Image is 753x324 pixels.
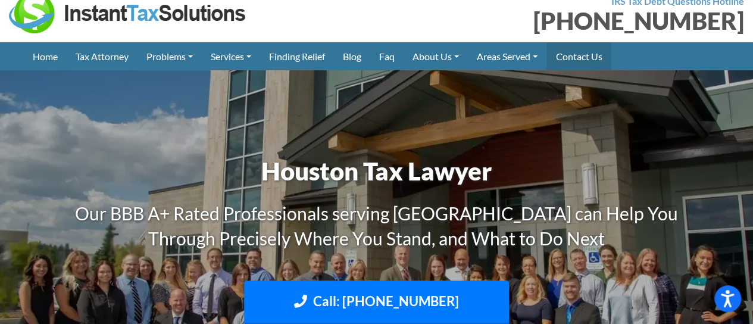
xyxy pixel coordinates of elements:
[9,6,247,17] a: Instant Tax Solutions Logo
[260,42,334,70] a: Finding Relief
[202,42,260,70] a: Services
[24,42,67,70] a: Home
[46,201,707,251] h3: Our BBB A+ Rated Professionals serving [GEOGRAPHIC_DATA] can Help You Through Precisely Where You...
[468,42,546,70] a: Areas Served
[404,42,468,70] a: About Us
[386,9,745,33] div: [PHONE_NUMBER]
[370,42,404,70] a: Faq
[546,42,611,70] a: Contact Us
[138,42,202,70] a: Problems
[46,154,707,189] h1: Houston Tax Lawyer
[334,42,370,70] a: Blog
[67,42,138,70] a: Tax Attorney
